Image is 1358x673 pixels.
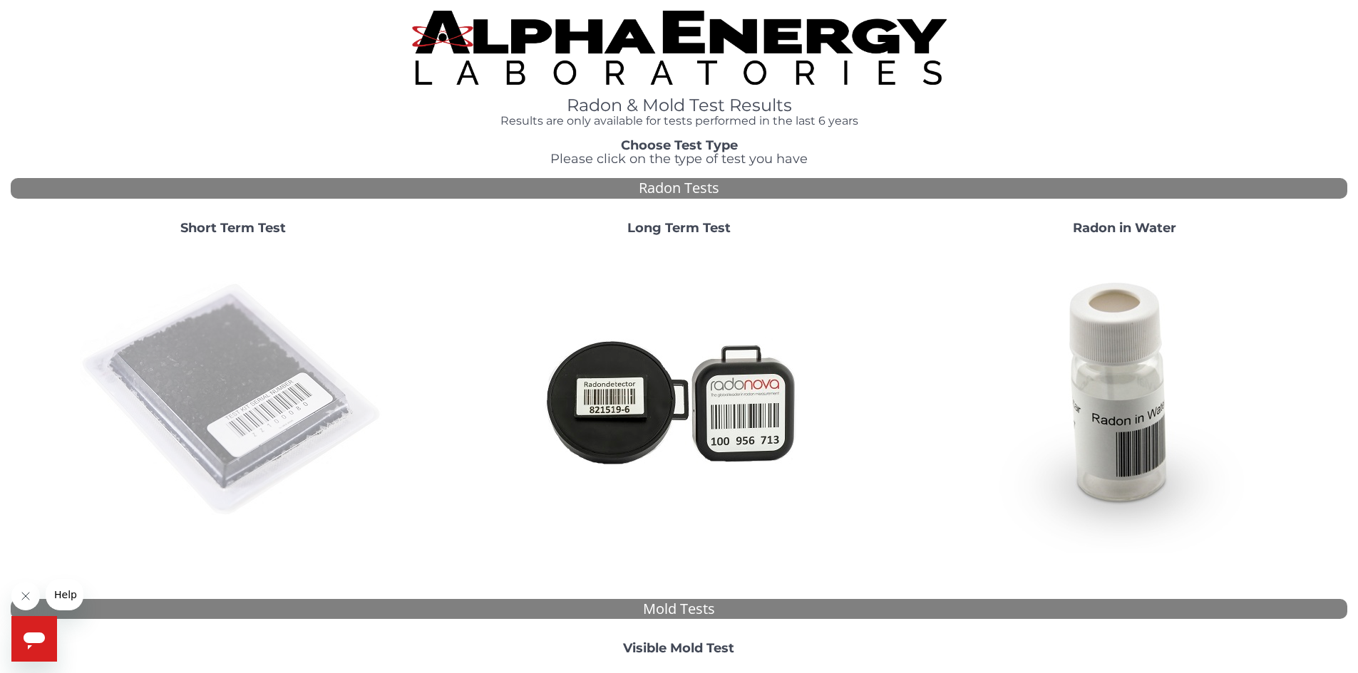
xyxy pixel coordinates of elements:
[180,220,286,236] strong: Short Term Test
[11,178,1347,199] div: Radon Tests
[627,220,731,236] strong: Long Term Test
[1073,220,1176,236] strong: Radon in Water
[412,115,947,127] h4: Results are only available for tests performed in the last 6 years
[412,11,947,85] img: TightCrop.jpg
[11,616,57,662] iframe: Button to launch messaging window
[971,247,1277,553] img: RadoninWater.jpg
[11,582,40,610] iframe: Close message
[550,151,808,167] span: Please click on the type of test you have
[80,247,386,553] img: ShortTerm.jpg
[621,137,738,153] strong: Choose Test Type
[623,640,734,656] strong: Visible Mold Test
[525,247,832,553] img: Radtrak2vsRadtrak3.jpg
[46,579,83,610] iframe: Message from company
[412,96,947,115] h1: Radon & Mold Test Results
[11,599,1347,620] div: Mold Tests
